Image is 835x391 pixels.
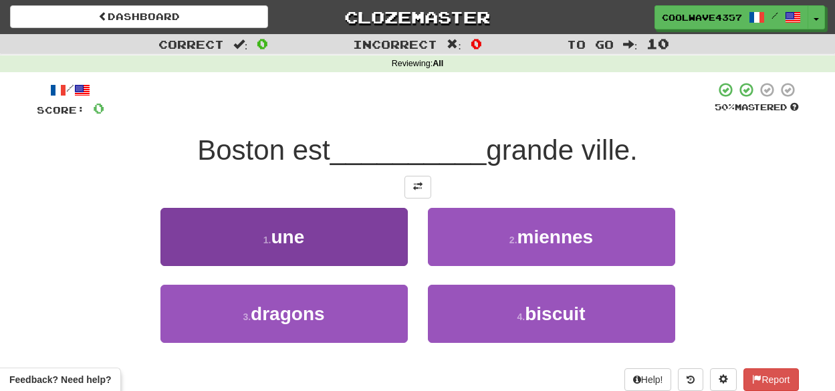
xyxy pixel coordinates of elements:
span: : [233,39,248,50]
span: : [447,39,461,50]
span: biscuit [525,303,585,324]
span: __________ [330,134,487,166]
span: 50 % [715,102,735,112]
span: miennes [517,227,594,247]
small: 3 . [243,311,251,322]
strong: All [433,59,443,68]
button: Report [743,368,798,391]
span: Incorrect [353,37,437,51]
span: Boston est [197,134,330,166]
small: 4 . [517,311,525,322]
button: Toggle translation (alt+t) [404,176,431,199]
button: 4.biscuit [428,285,675,343]
div: Mastered [715,102,799,114]
button: Round history (alt+y) [678,368,703,391]
span: Open feedback widget [9,373,111,386]
span: / [771,11,778,20]
small: 2 . [509,235,517,245]
button: 1.une [160,208,408,266]
button: 2.miennes [428,208,675,266]
div: / [37,82,104,98]
span: Score: [37,104,85,116]
span: CoolWave4357 [662,11,742,23]
span: dragons [251,303,324,324]
a: Clozemaster [288,5,546,29]
span: 0 [93,100,104,116]
button: 3.dragons [160,285,408,343]
a: CoolWave4357 / [654,5,808,29]
span: Correct [158,37,224,51]
small: 1 . [263,235,271,245]
a: Dashboard [10,5,268,28]
span: grande ville. [486,134,637,166]
span: 0 [471,35,482,51]
span: To go [567,37,614,51]
span: : [623,39,638,50]
span: 10 [646,35,669,51]
span: 0 [257,35,268,51]
span: une [271,227,304,247]
button: Help! [624,368,672,391]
